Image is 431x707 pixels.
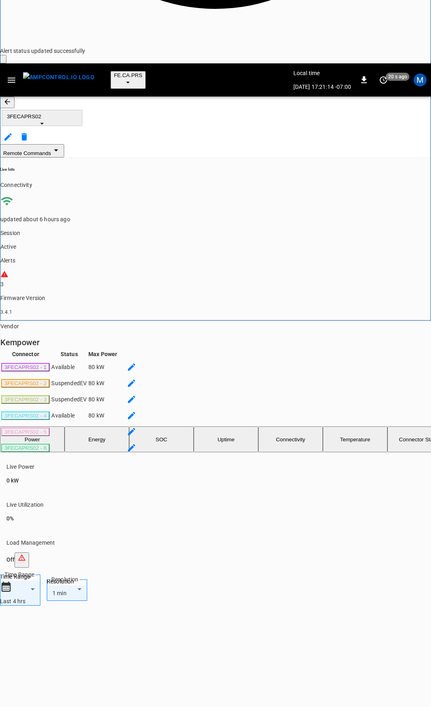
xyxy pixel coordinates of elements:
p: Session [0,229,431,237]
h6: 0% [6,514,405,523]
td: 80 kW [88,424,117,439]
span: 20 s ago [386,73,410,81]
button: Energy [65,426,129,452]
button: menu [20,70,98,90]
p: Firmware Version [0,294,431,302]
p: Local time [293,69,351,77]
button: Connectivity [258,426,323,452]
td: 80 kW [88,376,117,391]
td: 80 kW [88,408,117,423]
h6: Off [6,552,405,568]
p: Vendor [0,322,431,330]
button: Existing capacity schedules won’t take effect because Load Management is turned off. To activate ... [15,552,29,568]
td: SuspendedEV [51,376,87,391]
button: 3FECAPRS02 - 4 [1,411,50,420]
h6: Kempower [0,336,431,349]
span: updated about 6 hours ago [0,216,70,222]
div: profile-icon [414,73,427,86]
label: Resolution [47,577,87,585]
td: Available [51,359,87,375]
button: 3FECAPRS02 - 5 [1,428,50,436]
span: 3.4.1 [0,309,12,315]
th: Connector [1,350,50,359]
button: SOC [129,426,194,452]
td: 80 kW [88,359,117,375]
div: 1 min [47,585,106,601]
th: Max Power [88,350,117,359]
span: FE.CA.PRS [114,72,142,78]
p: Live Power [6,463,405,471]
button: 3FECAPRS02 - 2 [1,379,50,388]
button: Uptime [194,426,258,452]
button: FE.CA.PRS [111,71,145,89]
img: ampcontrol.io logo [23,72,94,82]
button: set refresh interval [377,73,390,86]
div: 3 [0,280,431,288]
h6: 0 kW [6,476,405,485]
span: 3FECAPRS02 [7,113,77,120]
button: 3FECAPRS02 - 1 [1,363,50,371]
td: 80 kW [88,392,117,407]
button: Temperature [323,426,387,452]
th: Status [51,350,87,359]
button: 3FECAPRS02 - 6 [1,444,50,452]
td: SuspendedEV [51,392,87,407]
p: Load Management [6,539,405,547]
p: Alerts [0,256,431,264]
p: Active [0,243,431,251]
p: [DATE] 17:21:14 -07:00 [293,83,351,91]
button: 3FECAPRS02 [2,110,82,126]
td: Available [51,424,87,439]
button: 3FECAPRS02 - 3 [1,395,50,404]
p: Live Utilization [6,501,405,509]
td: Available [51,408,87,423]
p: Connectivity [0,181,431,189]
